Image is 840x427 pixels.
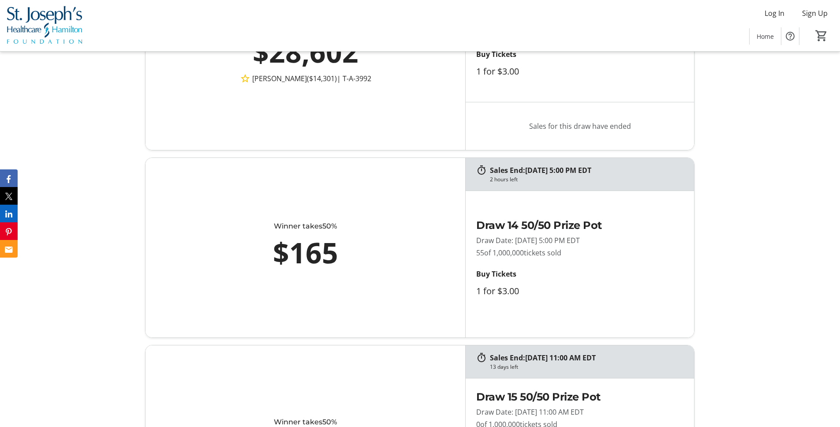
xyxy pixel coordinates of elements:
span: ($14,301) [307,73,337,84]
span: [DATE] 11:00 AM EDT [525,353,596,363]
div: 13 days left [490,363,518,371]
span: Log In [765,8,784,19]
label: 1 for $3.00 [476,66,519,77]
p: 55 tickets sold [476,247,668,258]
button: Cart [814,28,829,44]
strong: Buy Tickets [476,269,516,279]
p: Draw Date: [DATE] 11:00 AM EDT [476,407,666,417]
span: 50% [322,418,337,426]
strong: Buy Tickets [476,49,516,59]
button: Log In [758,6,791,20]
span: Sales End: [490,353,525,363]
div: Winner takes [184,221,426,232]
h2: Draw 15 50/50 Prize Pot [476,389,666,405]
label: 1 for $3.00 [476,286,519,296]
span: Home [757,32,774,41]
span: Sign Up [802,8,828,19]
p: Draw Date: [DATE] 5:00 PM EDT [476,235,668,246]
h2: Draw 14 50/50 Prize Pot [476,217,668,233]
button: Help [781,27,799,45]
span: of 1,000,000 [484,248,524,258]
p: Sales for this draw have ended [476,109,683,143]
span: [PERSON_NAME] [252,73,307,84]
button: Sign Up [795,6,835,20]
img: St. Joseph's Healthcare Foundation's Logo [5,4,84,48]
div: $165 [184,232,426,274]
div: $28,602 [184,31,426,73]
span: Sales End: [490,165,525,175]
a: Home [750,28,781,45]
div: 2 hours left [490,176,518,184]
span: | T-A-3992 [337,73,371,84]
span: 50% [322,222,337,230]
span: [DATE] 5:00 PM EDT [525,165,591,175]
